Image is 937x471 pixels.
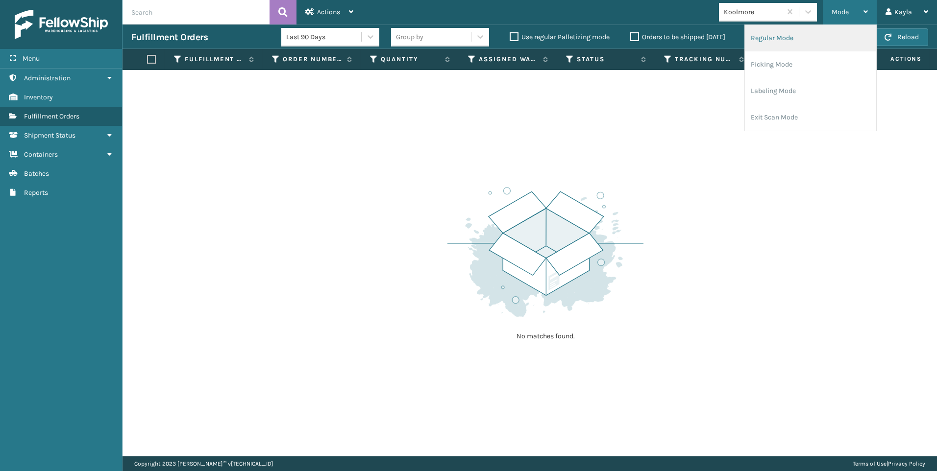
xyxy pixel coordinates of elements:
[396,32,423,42] div: Group by
[23,54,40,63] span: Menu
[832,8,849,16] span: Mode
[724,7,782,17] div: Koolmore
[381,55,440,64] label: Quantity
[24,169,49,178] span: Batches
[131,31,208,43] h3: Fulfillment Orders
[745,78,876,104] li: Labeling Mode
[24,131,75,140] span: Shipment Status
[875,28,928,46] button: Reload
[317,8,340,16] span: Actions
[479,55,538,64] label: Assigned Warehouse
[745,51,876,78] li: Picking Mode
[24,150,58,159] span: Containers
[510,33,610,41] label: Use regular Palletizing mode
[853,456,925,471] div: |
[286,32,362,42] div: Last 90 Days
[853,460,887,467] a: Terms of Use
[283,55,342,64] label: Order Number
[675,55,734,64] label: Tracking Number
[745,104,876,131] li: Exit Scan Mode
[24,112,79,120] span: Fulfillment Orders
[185,55,244,64] label: Fulfillment Order Id
[24,188,48,197] span: Reports
[745,25,876,51] li: Regular Mode
[888,460,925,467] a: Privacy Policy
[15,10,108,39] img: logo
[630,33,725,41] label: Orders to be shipped [DATE]
[134,456,273,471] p: Copyright 2023 [PERSON_NAME]™ v [TECHNICAL_ID]
[24,74,71,82] span: Administration
[24,93,53,101] span: Inventory
[577,55,636,64] label: Status
[860,51,928,67] span: Actions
